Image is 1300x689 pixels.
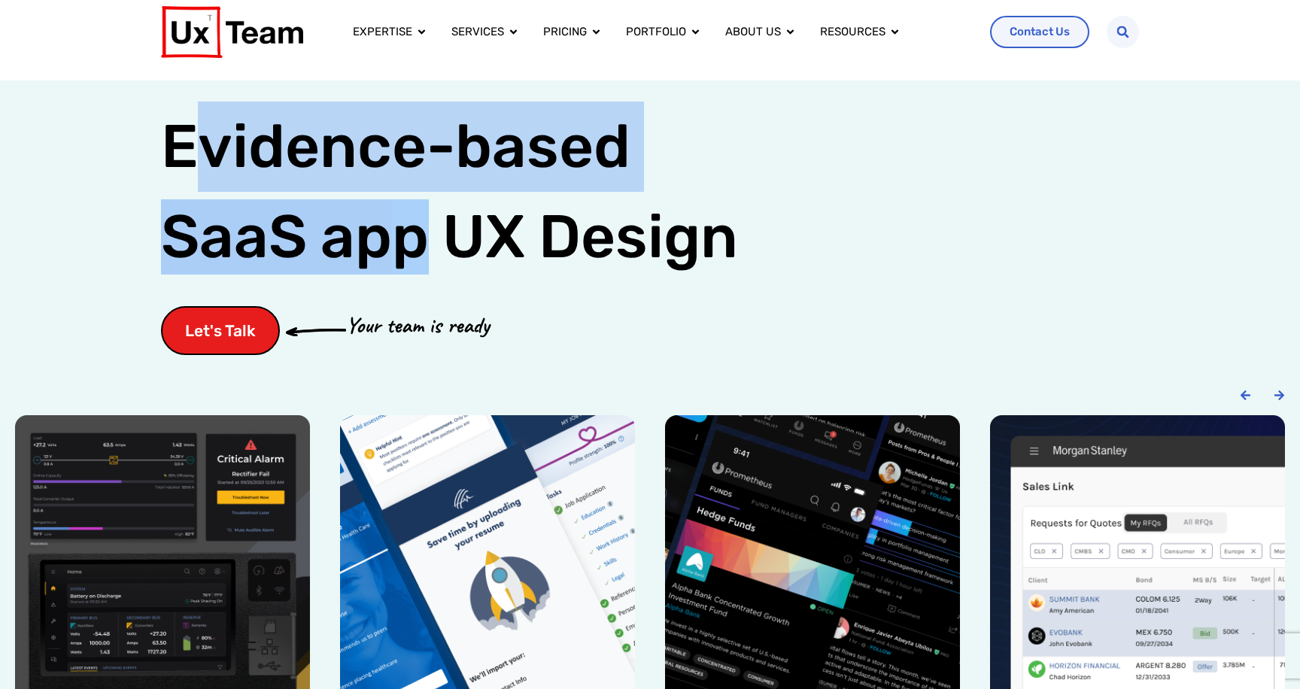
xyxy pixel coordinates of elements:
[341,17,979,47] nav: Menu
[1107,16,1139,48] div: Search
[185,323,256,338] span: Let's Talk
[353,23,412,41] a: Expertise
[1240,390,1251,401] div: Previous slide
[161,306,280,355] a: Let's Talk
[161,199,429,275] span: SaaS app
[1010,26,1070,38] span: Contact Us
[286,326,346,335] img: arrow-cta
[346,308,489,342] p: Your team is ready
[1274,390,1285,401] div: Next slide
[820,23,885,41] a: Resources
[442,199,738,275] span: UX Design
[161,6,303,58] img: UX Team Logo
[725,23,781,41] a: About us
[341,17,979,47] div: Menu Toggle
[296,1,349,14] span: Last Name
[4,211,14,221] input: Subscribe to UX Team newsletter.
[161,102,738,282] h1: Evidence-based
[19,209,585,223] span: Subscribe to UX Team newsletter.
[626,23,686,41] a: Portfolio
[1225,617,1300,689] iframe: Chat Widget
[543,23,587,41] a: Pricing
[990,16,1089,48] a: Contact Us
[451,23,504,41] a: Services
